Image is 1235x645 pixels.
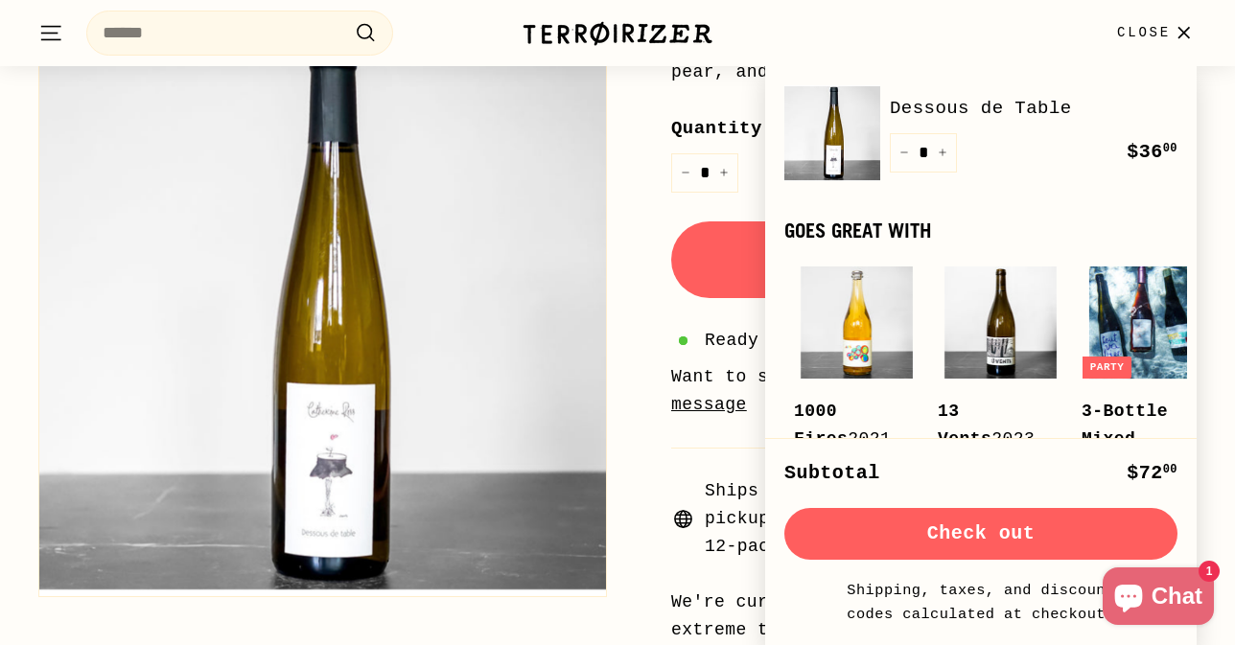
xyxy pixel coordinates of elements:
b: 13 Vents [938,402,991,449]
button: Increase item quantity by one [928,133,957,173]
a: 1000 Fires2021Jauma [794,261,919,536]
a: 13 Vents2023[PERSON_NAME] [938,261,1062,559]
span: Ships insured via UPS, available for local pickup or delivery. Get $30 off shipping on 12-packs -... [705,477,1197,560]
span: Close [1117,22,1171,43]
b: 1000 Fires [794,402,848,449]
a: Party 3-Bottle Mixed Pack Terroirizer [1082,261,1206,564]
span: $36 [1127,141,1177,163]
div: 2023 [938,398,1043,453]
a: Dessous de Table [890,94,1177,123]
img: Dessous de Table [784,85,880,181]
span: Ready to ship [705,327,845,355]
div: Subtotal [784,458,880,489]
div: We're currently holding some orders due to extreme temperatures. [671,588,1197,644]
small: Shipping, taxes, and discount codes calculated at checkout. [842,579,1120,626]
button: Reduce item quantity by one [671,153,700,193]
button: Check out [784,508,1177,560]
input: quantity [671,153,738,193]
button: Reduce item quantity by one [890,133,919,173]
button: Add to cart [671,221,1197,298]
div: $72 [1127,458,1177,489]
label: Quantity [671,114,1197,143]
sup: 00 [1163,142,1177,155]
div: Goes great with [784,219,1177,242]
div: Party [1083,357,1132,379]
li: Want to special order this item? [671,363,1197,419]
sup: 00 [1163,463,1177,476]
div: 2021 [794,398,899,453]
inbox-online-store-chat: Shopify online store chat [1097,567,1220,630]
button: Increase item quantity by one [710,153,738,193]
b: 3-Bottle Mixed Pack [1082,402,1168,476]
button: Close [1106,5,1208,61]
